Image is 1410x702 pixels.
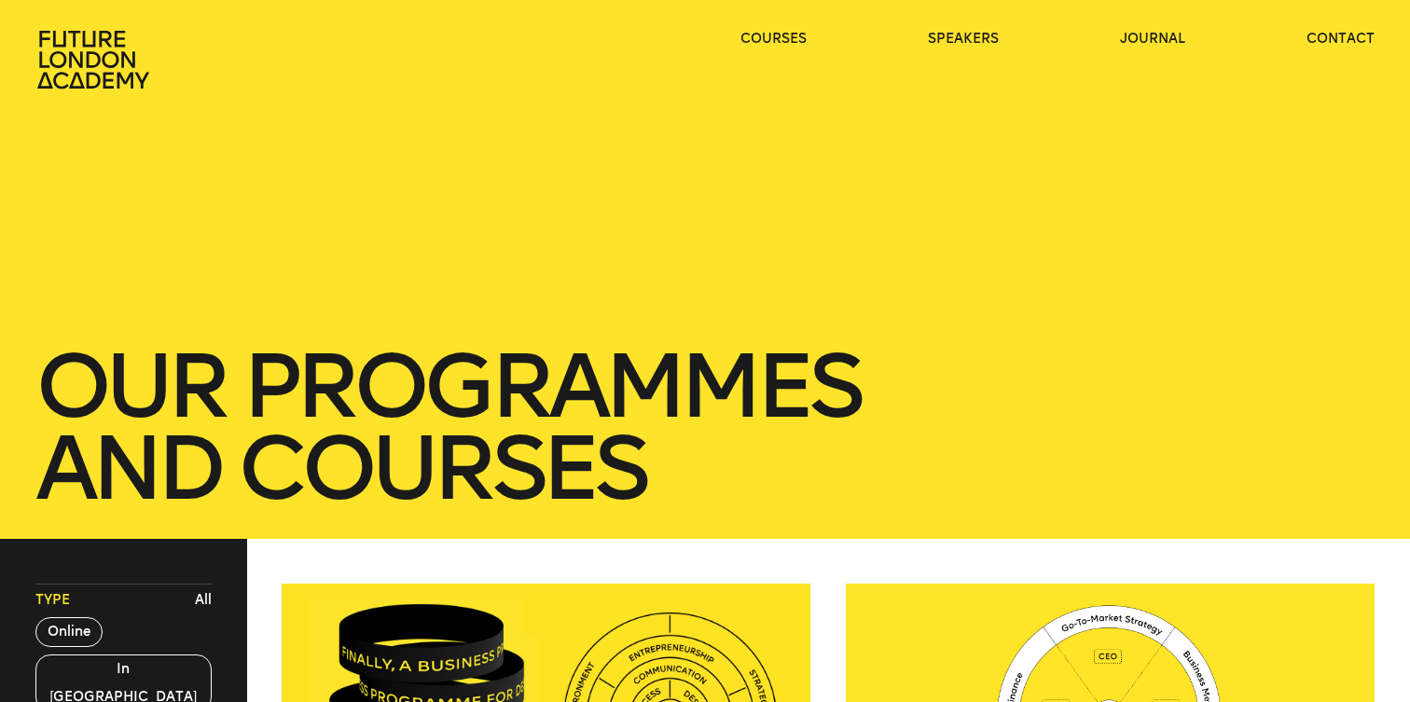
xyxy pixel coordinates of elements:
a: speakers [928,30,999,48]
button: Online [35,617,103,647]
h1: our Programmes and courses [35,345,1375,509]
button: All [190,586,216,614]
a: journal [1120,30,1185,48]
a: contact [1306,30,1375,48]
a: courses [740,30,807,48]
span: Type [35,591,70,610]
